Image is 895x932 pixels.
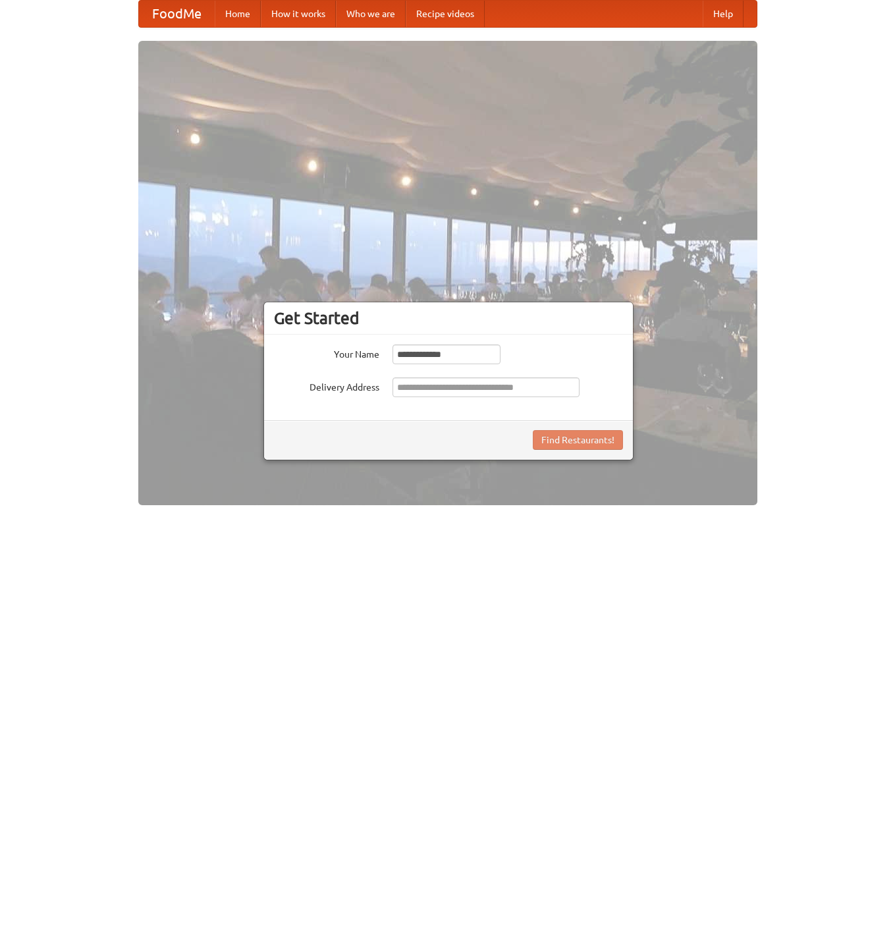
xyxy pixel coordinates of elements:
[139,1,215,27] a: FoodMe
[703,1,744,27] a: Help
[261,1,336,27] a: How it works
[533,430,623,450] button: Find Restaurants!
[215,1,261,27] a: Home
[336,1,406,27] a: Who we are
[406,1,485,27] a: Recipe videos
[274,377,379,394] label: Delivery Address
[274,308,623,328] h3: Get Started
[274,344,379,361] label: Your Name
